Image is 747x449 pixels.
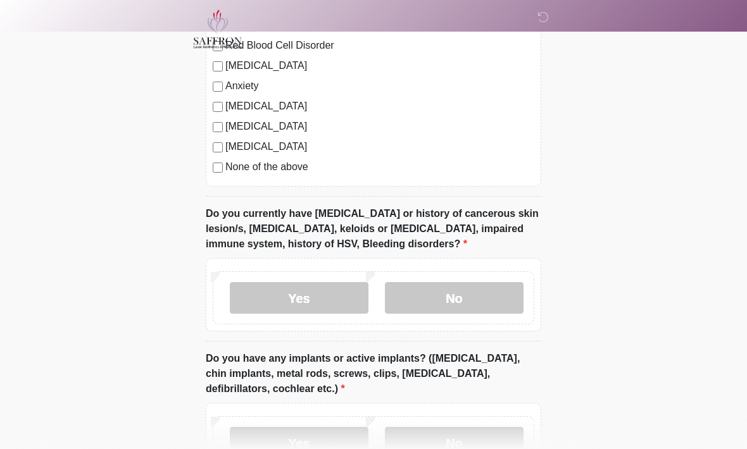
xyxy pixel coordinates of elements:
[213,122,223,132] input: [MEDICAL_DATA]
[193,9,242,49] img: Saffron Laser Aesthetics and Medical Spa Logo
[230,282,368,314] label: Yes
[385,282,524,314] label: No
[213,142,223,152] input: [MEDICAL_DATA]
[225,159,534,175] label: None of the above
[213,102,223,112] input: [MEDICAL_DATA]
[213,82,223,92] input: Anxiety
[206,351,541,397] label: Do you have any implants or active implants? ([MEDICAL_DATA], chin implants, metal rods, screws, ...
[225,58,534,73] label: [MEDICAL_DATA]
[225,119,534,134] label: [MEDICAL_DATA]
[225,139,534,154] label: [MEDICAL_DATA]
[213,61,223,71] input: [MEDICAL_DATA]
[225,99,534,114] label: [MEDICAL_DATA]
[206,206,541,252] label: Do you currently have [MEDICAL_DATA] or history of cancerous skin lesion/s, [MEDICAL_DATA], keloi...
[225,78,534,94] label: Anxiety
[213,163,223,173] input: None of the above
